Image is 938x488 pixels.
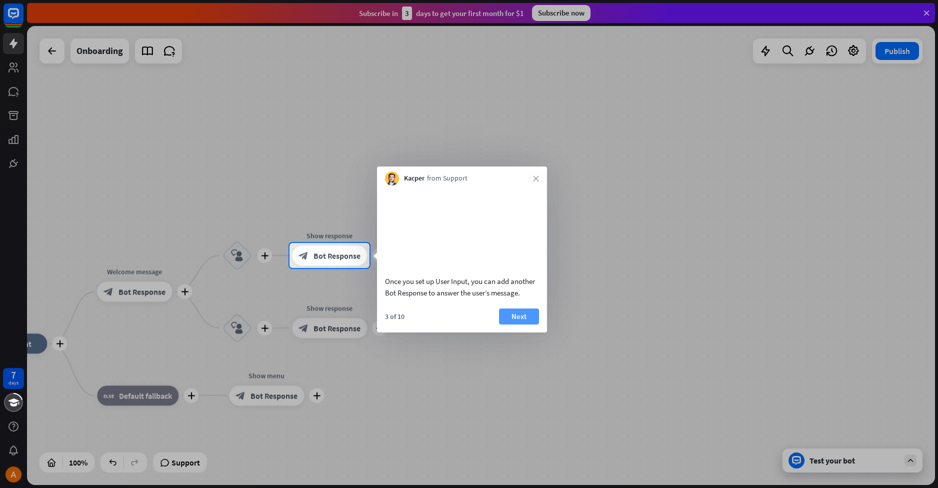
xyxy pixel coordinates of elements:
[533,175,539,181] i: close
[385,275,539,298] div: Once you set up User Input, you can add another Bot Response to answer the user’s message.
[385,312,404,321] div: 3 of 10
[499,308,539,324] button: Next
[313,250,360,260] span: Bot Response
[404,173,424,183] span: Kacper
[298,250,308,260] i: block_bot_response
[427,173,467,183] span: from Support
